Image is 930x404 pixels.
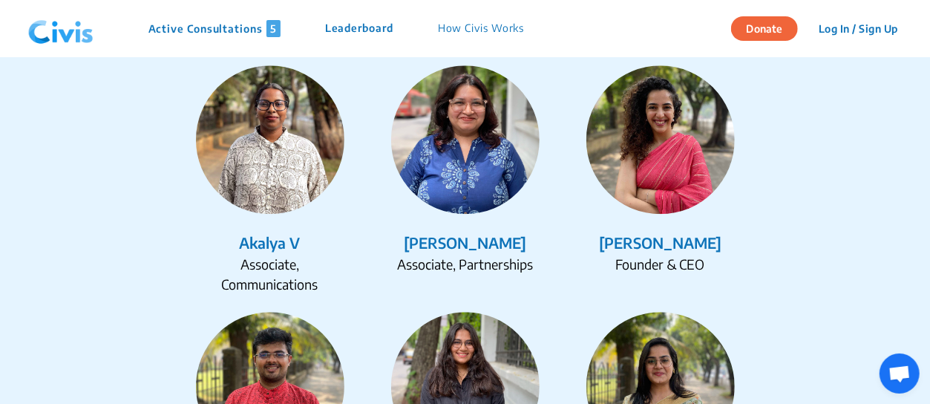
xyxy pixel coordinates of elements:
[373,65,557,294] a: Alaksha Dhakite[PERSON_NAME]Associate, Partnerships
[391,254,540,274] div: Associate, Partnerships
[148,20,281,37] p: Active Consultations
[731,20,809,35] a: Donate
[569,232,752,254] div: [PERSON_NAME]
[586,254,735,274] div: Founder & CEO
[196,254,344,294] div: Associate, Communications
[569,65,752,294] a: Antaraa Vasudev[PERSON_NAME]Founder & CEO
[809,17,908,40] button: Log In / Sign Up
[373,232,557,254] div: [PERSON_NAME]
[391,65,540,214] img: Alaksha Dhakite
[325,20,393,37] p: Leaderboard
[880,353,920,394] div: Open chat
[586,65,735,214] img: Antaraa Vasudev
[266,20,281,37] span: 5
[438,20,525,37] p: How Civis Works
[178,232,361,254] div: Akalya V
[178,65,361,294] a: Akalya VAkalya VAssociate, Communications
[196,65,344,214] img: Akalya V
[731,16,798,41] button: Donate
[22,7,99,51] img: navlogo.png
